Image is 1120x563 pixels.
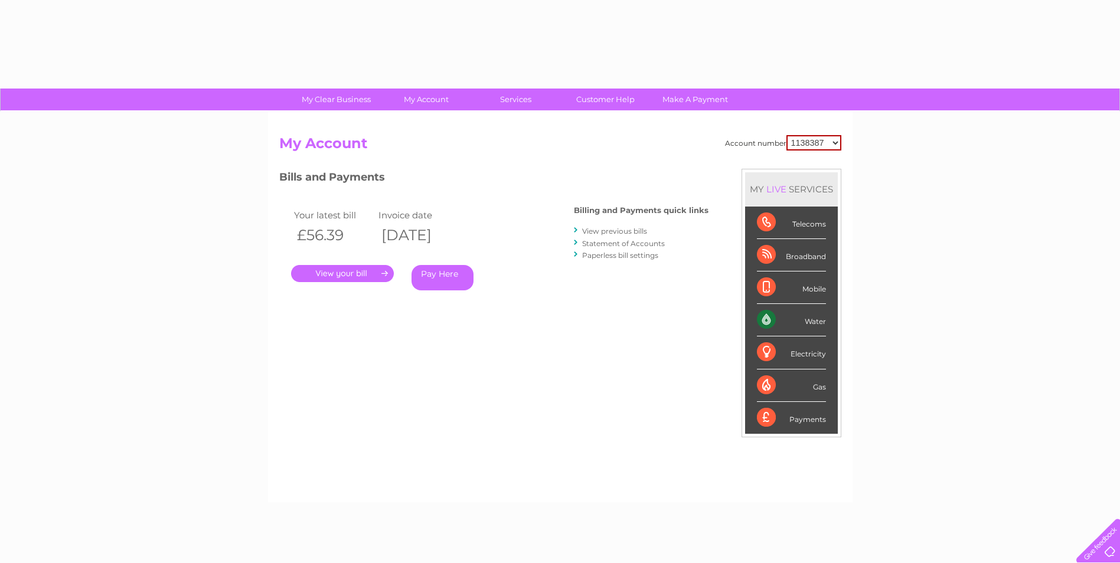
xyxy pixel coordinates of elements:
a: Services [467,89,564,110]
div: LIVE [764,184,789,195]
a: My Account [377,89,475,110]
th: [DATE] [375,223,461,247]
div: Electricity [757,336,826,369]
a: Paperless bill settings [582,251,658,260]
div: Telecoms [757,207,826,239]
td: Your latest bill [291,207,376,223]
h4: Billing and Payments quick links [574,206,708,215]
a: My Clear Business [288,89,385,110]
div: MY SERVICES [745,172,838,206]
a: Pay Here [412,265,474,290]
div: Payments [757,402,826,434]
a: View previous bills [582,227,647,235]
div: Broadband [757,239,826,271]
th: £56.39 [291,223,376,247]
div: Account number [725,135,841,150]
h2: My Account [279,135,841,158]
a: Statement of Accounts [582,239,665,248]
div: Gas [757,369,826,402]
a: . [291,265,394,282]
div: Water [757,304,826,336]
a: Make A Payment [646,89,744,110]
div: Mobile [757,271,826,304]
td: Invoice date [375,207,461,223]
a: Customer Help [557,89,654,110]
h3: Bills and Payments [279,169,708,189]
